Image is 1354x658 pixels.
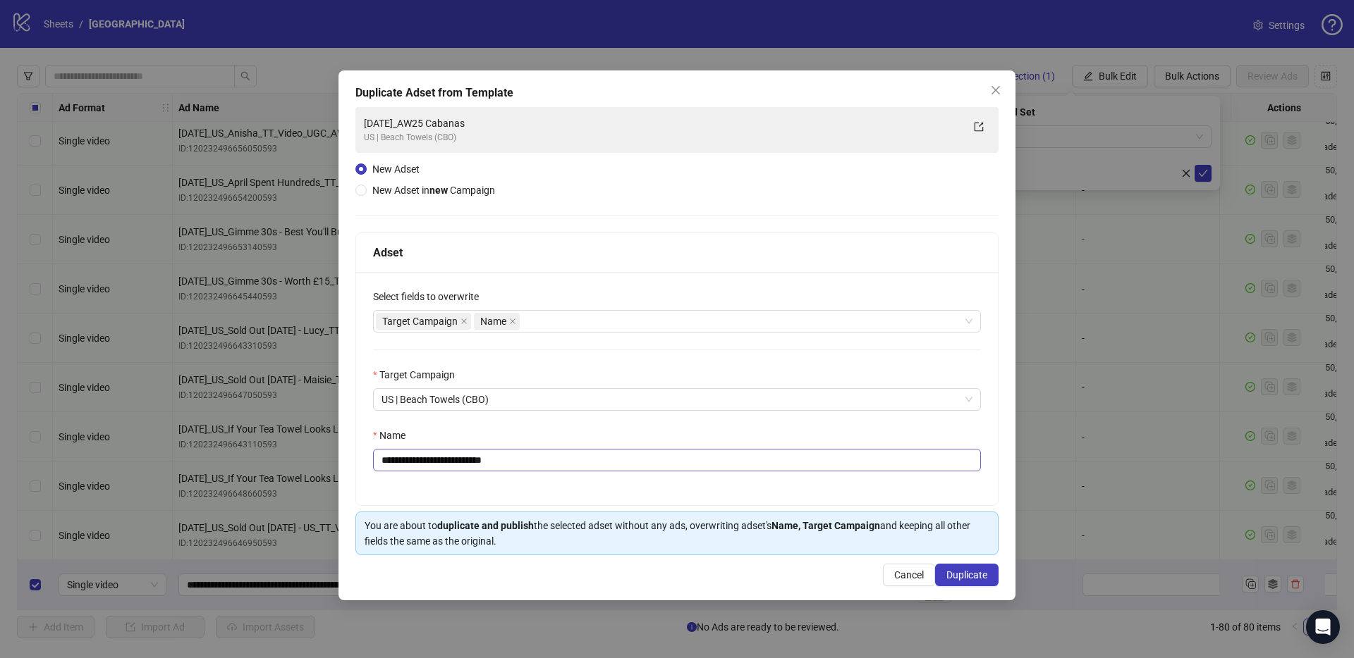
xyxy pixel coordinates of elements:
span: Target Campaign [382,314,458,329]
div: Open Intercom Messenger [1306,610,1340,644]
button: Duplicate [935,564,999,586]
span: Target Campaign [376,313,471,330]
strong: Name, Target Campaign [771,520,880,531]
button: Close [984,79,1007,101]
span: close [990,85,1001,96]
span: close [509,318,516,325]
div: Adset [373,244,981,261]
label: Name [373,428,415,443]
div: US | Beach Towels (CBO) [364,131,962,144]
span: Name [474,313,520,330]
div: [DATE]_AW25 Cabanas [364,116,962,131]
label: Select fields to overwrite [373,289,488,304]
strong: new [429,185,448,196]
span: US | Beach Towels (CBO) [382,389,972,410]
span: Cancel [894,569,924,581]
button: Cancel [883,564,935,586]
span: New Adset in Campaign [372,185,495,196]
span: close [461,318,468,325]
span: export [974,122,984,132]
input: Name [373,449,981,471]
span: Duplicate [946,569,987,581]
div: You are about to the selected adset without any ads, overwriting adset's and keeping all other fi... [365,518,989,549]
div: Duplicate Adset from Template [355,85,999,101]
span: Name [480,314,506,329]
span: New Adset [372,163,420,175]
label: Target Campaign [373,367,464,383]
strong: duplicate and publish [437,520,534,531]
